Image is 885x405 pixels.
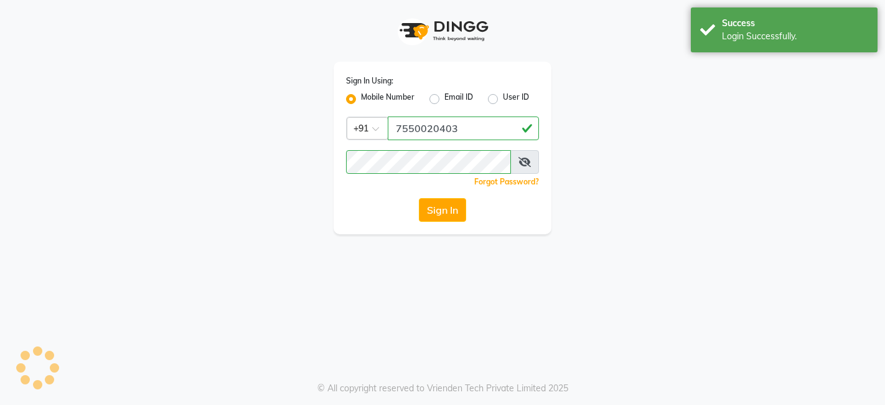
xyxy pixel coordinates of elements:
[419,198,466,222] button: Sign In
[722,17,868,30] div: Success
[444,92,473,107] label: Email ID
[346,150,511,174] input: Username
[361,92,414,107] label: Mobile Number
[503,92,529,107] label: User ID
[474,177,539,186] a: Forgot Password?
[346,75,393,87] label: Sign In Using:
[393,12,492,49] img: logo1.svg
[388,117,539,140] input: Username
[722,30,868,43] div: Login Successfully.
